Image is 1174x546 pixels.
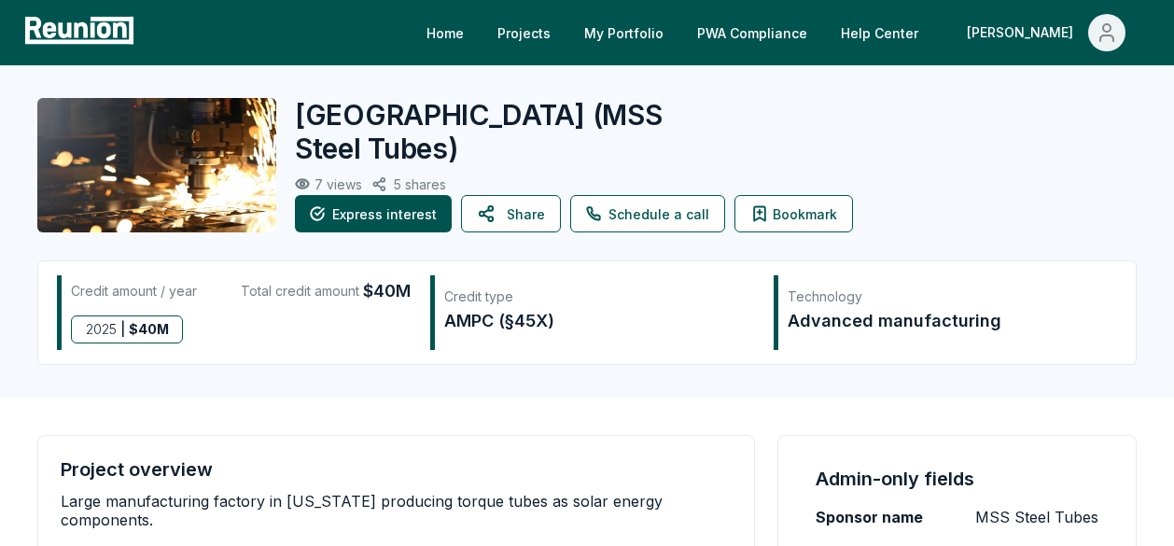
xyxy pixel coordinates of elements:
h2: [GEOGRAPHIC_DATA] [295,98,726,165]
div: [PERSON_NAME] [967,14,1081,51]
a: Help Center [826,14,933,51]
div: Advanced manufacturing [788,308,1097,334]
span: ( MSS Steel Tubes ) [295,98,662,165]
span: $40M [363,278,411,304]
h4: Admin-only fields [816,466,974,492]
span: 2025 [86,316,117,343]
div: Technology [788,287,1097,306]
img: Canyon Falls [37,98,276,232]
div: AMPC (§45X) [444,308,754,334]
p: Large manufacturing factory in [US_STATE] producing torque tubes as solar energy components. [61,492,732,529]
a: Schedule a call [570,195,725,232]
nav: Main [412,14,1155,51]
h4: Project overview [61,458,213,481]
p: MSS Steel Tubes [975,506,1098,528]
span: $ 40M [129,316,169,343]
label: Sponsor name [816,506,923,528]
button: Express interest [295,195,452,232]
div: Credit amount / year [71,278,197,304]
div: Credit type [444,287,754,306]
a: PWA Compliance [682,14,822,51]
div: Total credit amount [241,278,411,304]
button: Share [461,195,561,232]
p: 5 shares [394,176,446,192]
span: | [120,316,125,343]
button: Bookmark [734,195,853,232]
a: Home [412,14,479,51]
a: Projects [482,14,566,51]
button: [PERSON_NAME] [952,14,1140,51]
p: 7 views [314,176,362,192]
a: My Portfolio [569,14,678,51]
